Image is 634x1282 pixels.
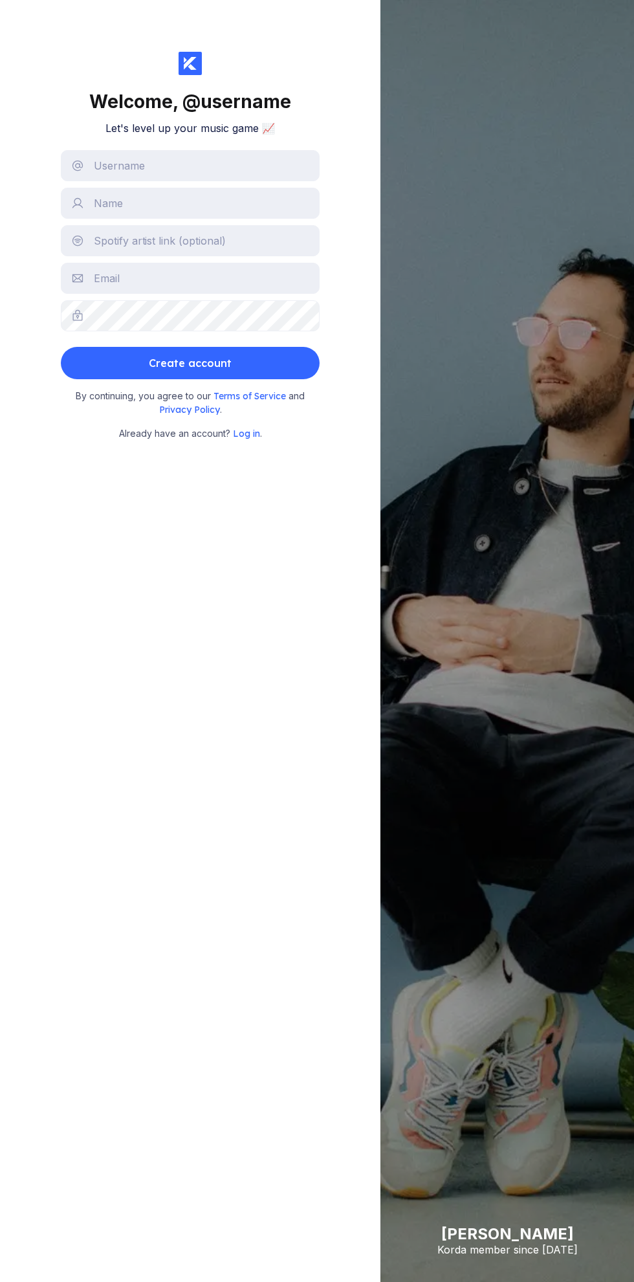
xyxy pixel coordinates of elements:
[61,225,320,256] input: Spotify artist link (optional)
[159,404,220,415] a: Privacy Policy
[213,390,289,401] a: Terms of Service
[89,91,291,113] div: Welcome,
[233,428,260,439] a: Log in
[105,122,275,135] h2: Let's level up your music game 📈
[61,263,320,294] input: Email
[61,347,320,379] button: Create account
[67,390,313,416] small: By continuing, you agree to our and .
[61,188,320,219] input: Name
[61,150,320,181] input: Username
[201,91,291,113] span: username
[437,1243,578,1256] div: Korda member since [DATE]
[437,1224,578,1243] div: [PERSON_NAME]
[119,426,262,441] small: Already have an account? .
[213,390,289,402] span: Terms of Service
[149,350,232,376] div: Create account
[182,91,201,113] span: @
